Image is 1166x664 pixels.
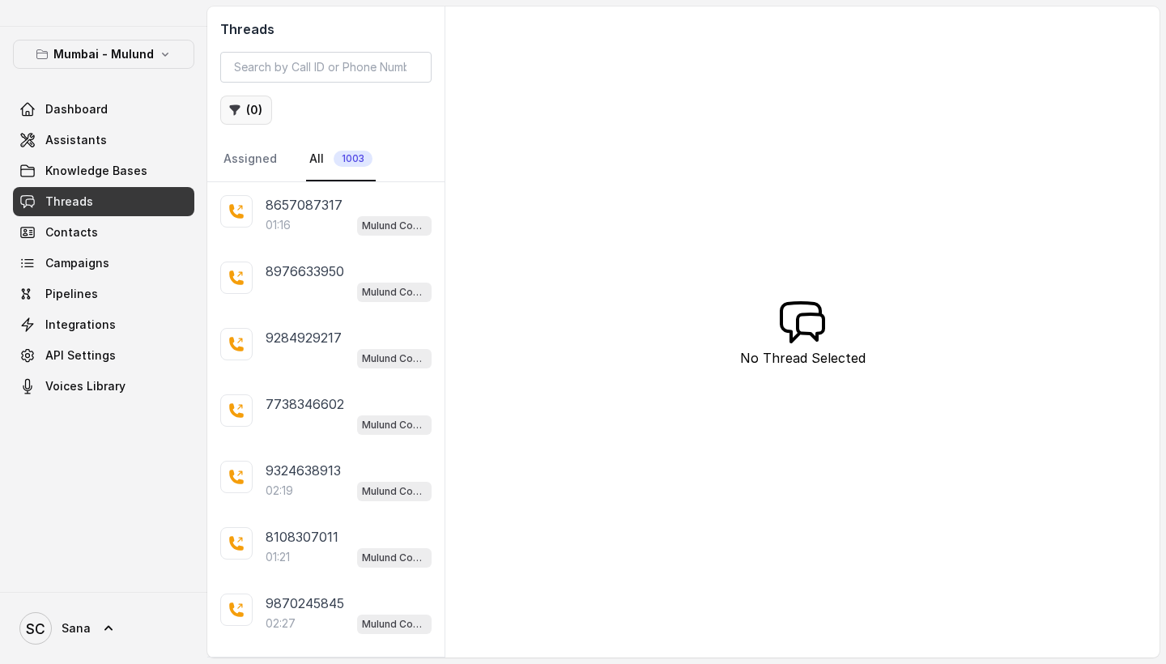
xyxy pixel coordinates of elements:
a: Knowledge Bases [13,182,194,211]
span: Threads [45,219,93,236]
a: Contacts [13,244,194,273]
span: Campaigns [45,281,109,297]
a: Sana [13,606,194,651]
button: (0) [220,96,272,125]
p: 9870245845 [266,594,344,613]
a: API Settings [13,367,194,396]
nav: Tabs [220,138,432,181]
p: Mulund Conviction HR Outbound Assistant [362,218,427,234]
p: Mulund Conviction HR Outbound Assistant [362,417,427,433]
input: Search by Call ID or Phone Number [220,52,432,83]
p: 01:16 [266,217,291,233]
p: 01:21 [266,549,290,565]
span: Sana [62,620,91,636]
p: Mulund Conviction HR Outbound Assistant [362,550,427,566]
span: Pipelines [45,312,98,328]
p: Mumbai - Mulund [53,70,154,90]
span: Dashboard [45,127,108,143]
a: All1003 [306,138,376,181]
a: Pipelines [13,305,194,334]
a: Dashboard [13,121,194,150]
p: 02:27 [266,615,296,632]
p: 7738346602 [266,394,344,414]
span: Knowledge Bases [45,189,147,205]
p: 8108307011 [266,527,338,547]
p: Mulund Conviction HR Outbound Assistant [362,616,427,632]
span: Voices Library [45,404,126,420]
span: 1003 [334,151,372,167]
button: Mumbai - Mulund [13,66,194,95]
p: 02:19 [266,483,293,499]
h2: Threads [220,19,432,39]
a: Voices Library [13,398,194,427]
a: Assistants [13,151,194,181]
a: Assigned [220,138,280,181]
a: Threads [13,213,194,242]
p: Mulund Conviction HR Outbound Assistant [362,284,427,300]
text: SC [26,620,45,637]
p: Mulund Conviction HR Outbound Assistant [362,351,427,367]
span: Integrations [45,343,116,359]
p: Mulund Conviction HR Outbound Assistant [362,483,427,500]
a: Integrations [13,336,194,365]
span: API Settings [45,373,116,389]
p: 8657087317 [266,195,343,215]
span: Contacts [45,250,98,266]
p: 8976633950 [266,262,344,281]
span: Assistants [45,158,107,174]
a: Campaigns [13,275,194,304]
img: light.svg [39,13,169,39]
p: 9324638913 [266,461,341,480]
p: No Thread Selected [740,348,866,368]
p: 9284929217 [266,328,342,347]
